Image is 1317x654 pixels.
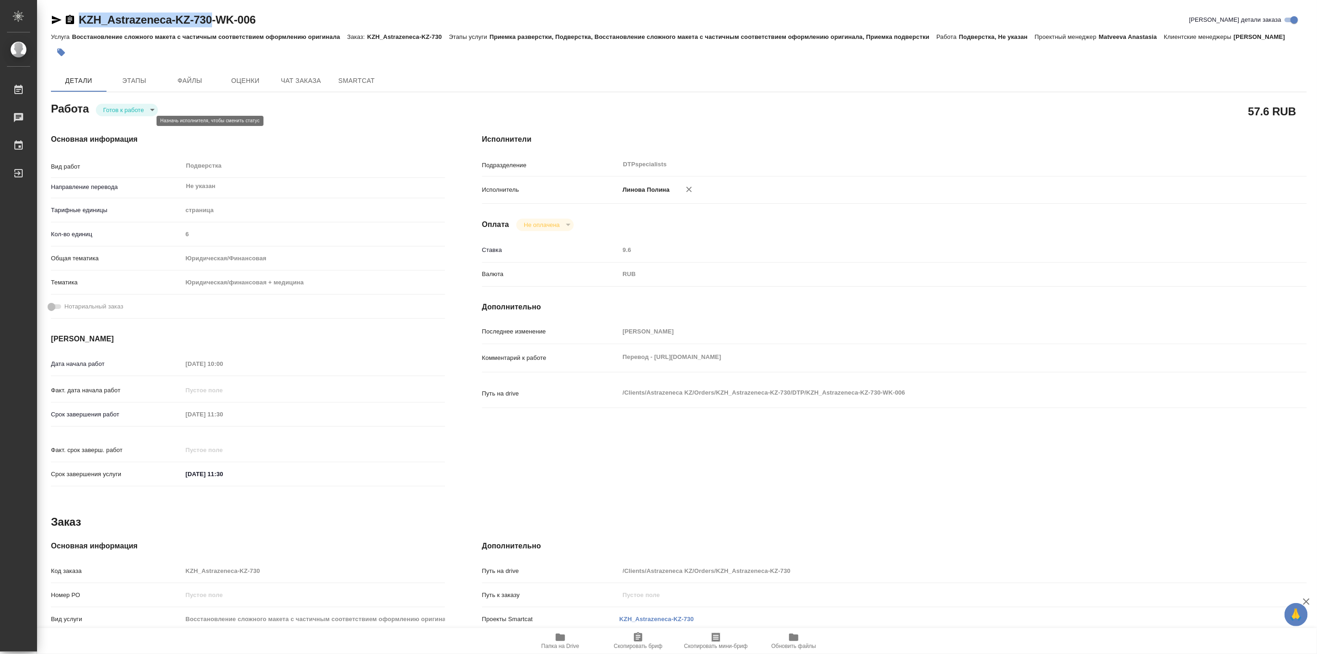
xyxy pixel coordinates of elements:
[1234,33,1292,40] p: [PERSON_NAME]
[51,566,182,576] p: Код заказа
[64,302,123,311] span: Нотариальный заказ
[182,227,445,241] input: Пустое поле
[620,243,1238,257] input: Пустое поле
[56,75,101,87] span: Детали
[51,359,182,369] p: Дата начала работ
[1035,33,1098,40] p: Проектный менеджер
[182,408,263,421] input: Пустое поле
[620,385,1238,401] textarea: /Clients/Astrazeneca KZ/Orders/KZH_Astrazeneca-KZ-730/DTP/KZH_Astrazeneca-KZ-730-WK-006
[516,219,573,231] div: Готов к работе
[51,206,182,215] p: Тарифные единицы
[182,384,263,397] input: Пустое поле
[51,541,445,552] h4: Основная информация
[679,179,699,200] button: Удалить исполнителя
[168,75,212,87] span: Файлы
[482,185,620,195] p: Исполнитель
[182,564,445,578] input: Пустое поле
[482,302,1307,313] h4: Дополнительно
[771,643,816,649] span: Обновить файлы
[482,161,620,170] p: Подразделение
[51,278,182,287] p: Тематика
[755,628,833,654] button: Обновить файлы
[51,230,182,239] p: Кол-во единиц
[51,410,182,419] p: Срок завершения работ
[51,162,182,171] p: Вид работ
[482,541,1307,552] h4: Дополнительно
[482,566,620,576] p: Путь на drive
[182,467,263,481] input: ✎ Введи что-нибудь
[620,266,1238,282] div: RUB
[620,588,1238,602] input: Пустое поле
[112,75,157,87] span: Этапы
[367,33,449,40] p: KZH_Astrazeneca-KZ-730
[521,221,562,229] button: Не оплачена
[482,353,620,363] p: Комментарий к работе
[223,75,268,87] span: Оценки
[620,349,1238,365] textarea: Перевод - [URL][DOMAIN_NAME]
[51,42,71,63] button: Добавить тэг
[51,386,182,395] p: Факт. дата начала работ
[51,591,182,600] p: Номер РО
[1285,603,1308,626] button: 🙏
[1288,605,1304,624] span: 🙏
[684,643,747,649] span: Скопировать мини-бриф
[620,564,1238,578] input: Пустое поле
[482,134,1307,145] h4: Исполнители
[182,251,445,266] div: Юридическая/Финансовая
[482,389,620,398] p: Путь на drive
[936,33,959,40] p: Работа
[1164,33,1234,40] p: Клиентские менеджеры
[51,33,72,40] p: Услуга
[182,202,445,218] div: страница
[449,33,489,40] p: Этапы услуги
[51,446,182,455] p: Факт. срок заверш. работ
[614,643,662,649] span: Скопировать бриф
[541,643,579,649] span: Папка на Drive
[51,100,89,116] h2: Работа
[1189,15,1281,25] span: [PERSON_NAME] детали заказа
[279,75,323,87] span: Чат заказа
[677,628,755,654] button: Скопировать мини-бриф
[51,254,182,263] p: Общая тематика
[620,616,694,623] a: KZH_Astrazeneca-KZ-730
[182,275,445,290] div: Юридическая/финансовая + медицина
[51,470,182,479] p: Срок завершения услуги
[620,325,1238,338] input: Пустое поле
[182,612,445,626] input: Пустое поле
[482,245,620,255] p: Ставка
[347,33,367,40] p: Заказ:
[51,14,62,25] button: Скопировать ссылку для ЯМессенджера
[599,628,677,654] button: Скопировать бриф
[489,33,936,40] p: Приемка разверстки, Подверстка, Восстановление сложного макета с частичным соответствием оформлен...
[482,270,620,279] p: Валюта
[482,591,620,600] p: Путь к заказу
[64,14,75,25] button: Скопировать ссылку
[334,75,379,87] span: SmartCat
[1099,33,1164,40] p: Matveeva Anastasia
[79,13,256,26] a: KZH_Astrazeneca-KZ-730-WK-006
[51,182,182,192] p: Направление перевода
[96,104,158,116] div: Готов к работе
[521,628,599,654] button: Папка на Drive
[72,33,347,40] p: Восстановление сложного макета с частичным соответствием оформлению оригинала
[51,333,445,345] h4: [PERSON_NAME]
[482,615,620,624] p: Проекты Smartcat
[182,443,263,457] input: Пустое поле
[51,134,445,145] h4: Основная информация
[482,219,509,230] h4: Оплата
[51,515,81,529] h2: Заказ
[51,615,182,624] p: Вид услуги
[1248,103,1296,119] h2: 57.6 RUB
[182,588,445,602] input: Пустое поле
[482,327,620,336] p: Последнее изменение
[959,33,1035,40] p: Подверстка, Не указан
[620,185,670,195] p: Линова Полина
[182,357,263,371] input: Пустое поле
[100,106,147,114] button: Готов к работе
